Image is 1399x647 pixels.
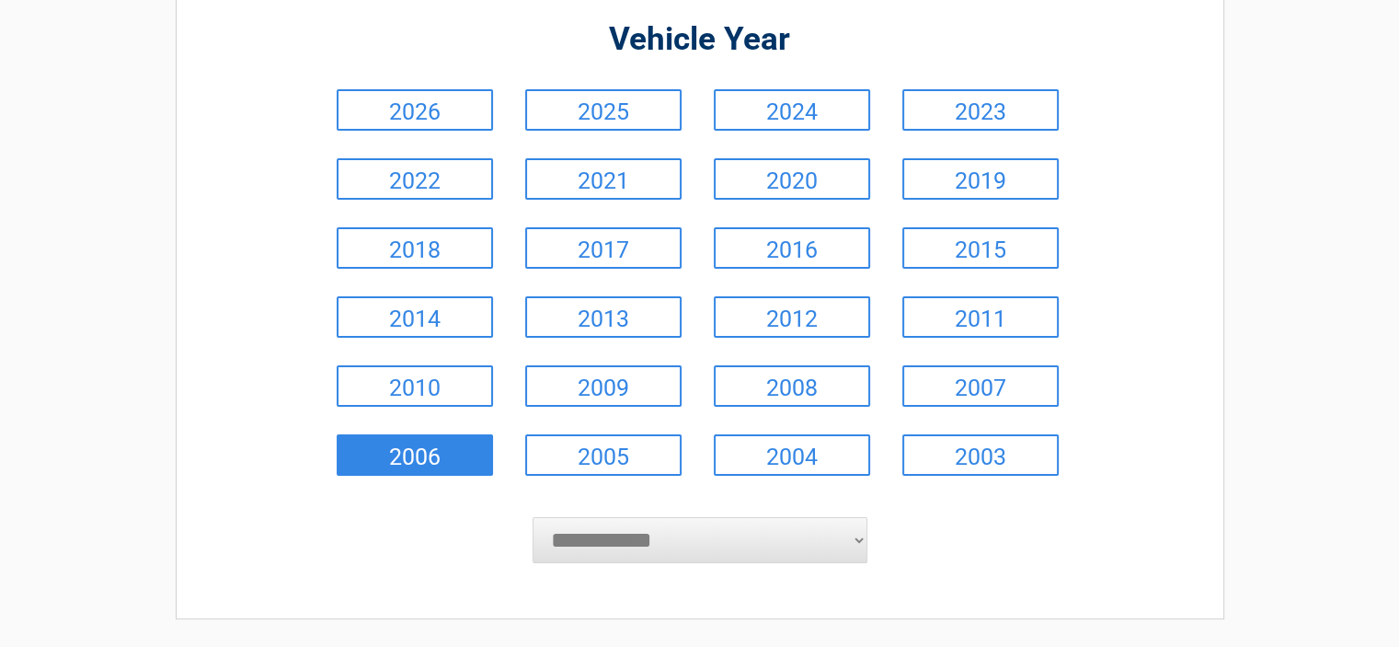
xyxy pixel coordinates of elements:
[714,365,870,407] a: 2008
[714,158,870,200] a: 2020
[337,296,493,338] a: 2014
[337,227,493,269] a: 2018
[525,365,682,407] a: 2009
[332,18,1068,62] h2: Vehicle Year
[525,227,682,269] a: 2017
[337,89,493,131] a: 2026
[714,89,870,131] a: 2024
[525,434,682,476] a: 2005
[714,434,870,476] a: 2004
[337,365,493,407] a: 2010
[525,296,682,338] a: 2013
[337,158,493,200] a: 2022
[525,89,682,131] a: 2025
[714,227,870,269] a: 2016
[902,365,1059,407] a: 2007
[902,227,1059,269] a: 2015
[902,296,1059,338] a: 2011
[902,158,1059,200] a: 2019
[337,434,493,476] a: 2006
[902,89,1059,131] a: 2023
[525,158,682,200] a: 2021
[714,296,870,338] a: 2012
[902,434,1059,476] a: 2003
